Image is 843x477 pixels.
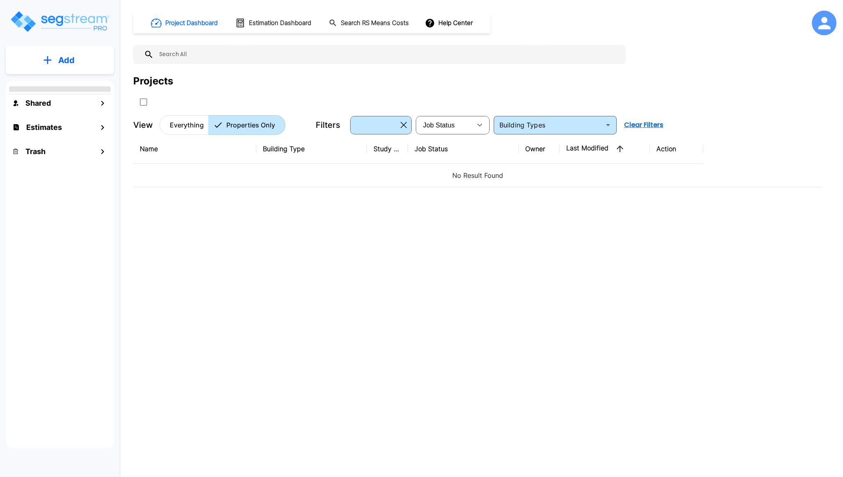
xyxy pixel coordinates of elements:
th: Job Status [408,134,519,164]
th: Action [650,134,703,164]
span: Job Status [423,122,455,129]
button: Open [602,119,614,131]
div: Platform [159,115,285,135]
th: Last Modified [560,134,650,164]
h1: Search RS Means Costs [341,18,409,28]
button: SelectAll [135,94,152,110]
button: Estimation Dashboard [232,14,316,32]
input: Building Types [496,119,601,131]
p: Properties Only [226,120,275,130]
h1: Shared [25,98,51,109]
p: Filters [316,119,340,131]
button: Everything [159,115,209,135]
th: Name [133,134,256,164]
div: Select [352,114,397,136]
th: Building Type [256,134,367,164]
p: Add [58,54,75,66]
button: Help Center [423,15,476,31]
button: Add [6,48,114,72]
h1: Estimation Dashboard [249,18,311,28]
h1: Estimates [26,122,62,133]
button: Search RS Means Costs [326,15,413,31]
button: Clear Filters [621,117,667,133]
p: No Result Found [140,170,816,180]
h1: Trash [25,146,46,157]
p: Everything [170,120,204,130]
img: Logo [9,10,110,33]
button: Project Dashboard [148,14,222,32]
th: Study Type [367,134,408,164]
h1: Project Dashboard [165,18,218,28]
p: View [133,119,153,131]
th: Owner [519,134,560,164]
button: Properties Only [208,115,285,135]
div: Select [417,114,472,136]
div: Projects [133,74,173,89]
input: Search All [154,45,622,64]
